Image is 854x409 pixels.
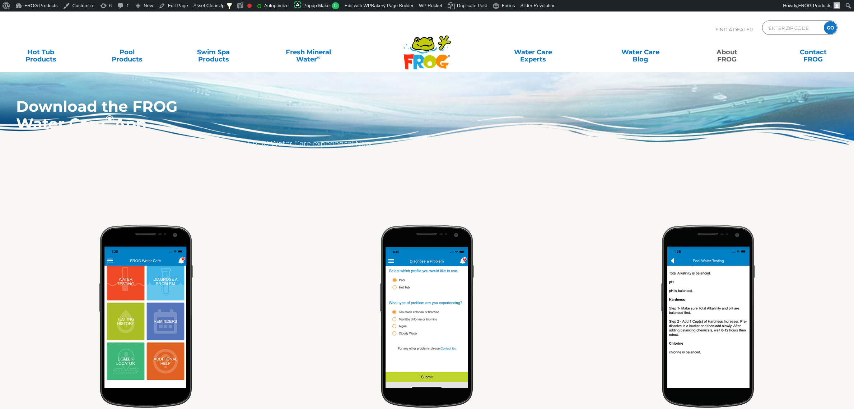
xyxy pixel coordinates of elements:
p: FROG Products has launched a free app to further improve your FROG Water Care experience! Now you... [16,138,385,161]
img: Apple App Store [201,161,273,185]
span: Slider Revolution [521,3,556,8]
strong: troubleshoot issues [104,151,179,159]
a: PoolProducts [94,45,161,59]
img: phone-app-screen-02 [380,225,474,408]
a: AboutFROG [693,45,760,59]
a: Swim SpaProducts [180,45,247,59]
a: ContactFROG [780,45,847,59]
sup: ® [37,138,42,145]
a: Water CareExperts [479,45,588,59]
sup: ∞ [317,54,321,60]
div: Focus keyphrase not set [247,4,252,8]
a: Water CareBlog [607,45,674,59]
a: Fresh MineralWater∞ [266,45,350,59]
img: phone-app-screen-03 [661,225,755,408]
p: Find A Dealer [715,20,753,38]
h1: Download the FROG Water Care App [16,98,385,132]
span: 0 [332,2,339,9]
sup: ® [105,112,114,126]
strong: test your water [44,151,103,159]
img: Google Play [16,161,88,185]
a: Hot TubProducts [7,45,74,59]
input: GO [824,21,837,34]
img: Frog Products Logo [400,26,455,70]
img: phone-app-screen-01 [99,225,193,408]
span: FROG Products [798,3,831,8]
strong: local dealer [227,151,271,159]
